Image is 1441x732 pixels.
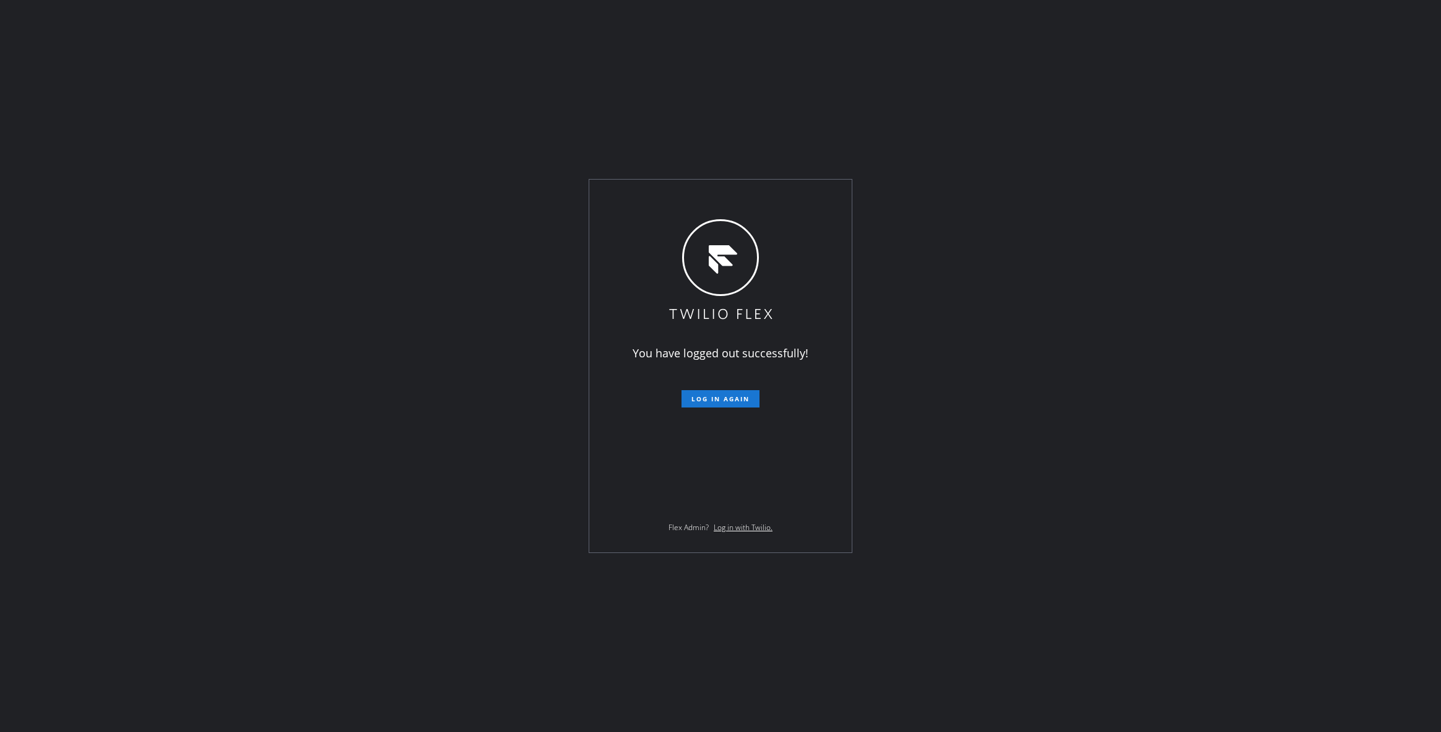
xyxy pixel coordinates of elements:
button: Log in again [682,390,759,407]
span: Flex Admin? [669,522,709,533]
a: Log in with Twilio. [714,522,772,533]
span: You have logged out successfully! [633,346,808,360]
span: Log in again [691,394,750,403]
